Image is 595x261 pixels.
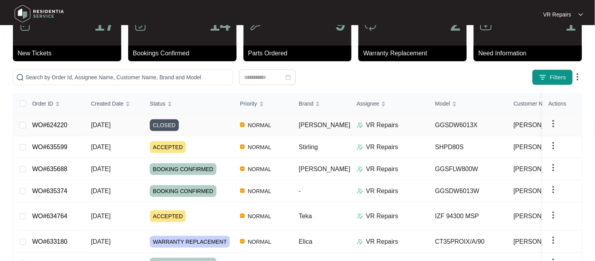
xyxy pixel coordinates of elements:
[12,2,67,26] img: residentia service logo
[240,122,245,127] img: Vercel Logo
[429,231,508,253] td: CT35PROIX/A/90
[479,49,582,58] p: Need Information
[85,93,144,114] th: Created Date
[245,186,275,196] span: NORMAL
[91,144,111,150] span: [DATE]
[91,122,111,128] span: [DATE]
[25,73,229,82] input: Search by Order Id, Assignee Name, Customer Name, Brand and Model
[234,93,293,114] th: Priority
[550,73,566,82] span: Filters
[542,93,582,114] th: Actions
[514,212,566,221] span: [PERSON_NAME]
[91,166,111,172] span: [DATE]
[144,93,234,114] th: Status
[514,237,566,246] span: [PERSON_NAME]
[357,213,363,219] img: Assigner Icon
[293,93,351,114] th: Brand
[91,188,111,194] span: [DATE]
[429,202,508,231] td: IZF 94300 MSP
[363,49,467,58] p: Warranty Replacement
[357,122,363,128] img: Assigner Icon
[429,93,508,114] th: Model
[539,73,547,81] img: filter icon
[366,212,398,221] p: VR Repairs
[366,120,398,130] p: VR Repairs
[32,99,53,108] span: Order ID
[514,142,571,152] span: [PERSON_NAME]...
[299,213,312,219] span: Teka
[299,122,351,128] span: [PERSON_NAME]
[245,120,275,130] span: NORMAL
[357,144,363,150] img: Assigner Icon
[133,49,237,58] p: Bookings Confirmed
[429,180,508,202] td: GGSDW6013W
[240,99,257,108] span: Priority
[240,239,245,244] img: Vercel Logo
[18,49,121,58] p: New Tickets
[26,93,85,114] th: Order ID
[299,144,318,150] span: Stirling
[366,237,398,246] p: VR Repairs
[549,141,558,150] img: dropdown arrow
[32,122,67,128] a: WO#624220
[32,166,67,172] a: WO#635688
[549,185,558,194] img: dropdown arrow
[240,166,245,171] img: Vercel Logo
[549,163,558,172] img: dropdown arrow
[366,142,398,152] p: VR Repairs
[514,186,566,196] span: [PERSON_NAME]
[366,186,398,196] p: VR Repairs
[549,235,558,245] img: dropdown arrow
[32,213,67,219] a: WO#634764
[32,144,67,150] a: WO#635599
[248,49,352,58] p: Parts Ordered
[32,188,67,194] a: WO#635374
[245,164,275,174] span: NORMAL
[435,99,450,108] span: Model
[150,210,186,222] span: ACCEPTED
[240,214,245,218] img: Vercel Logo
[357,188,363,194] img: Assigner Icon
[150,236,230,248] span: WARRANTY REPLACEMENT
[150,99,166,108] span: Status
[150,141,186,153] span: ACCEPTED
[299,99,313,108] span: Brand
[91,238,111,245] span: [DATE]
[366,164,398,174] p: VR Repairs
[429,136,508,158] td: SHPD80S
[209,15,230,34] p: 14
[357,166,363,172] img: Assigner Icon
[91,213,111,219] span: [DATE]
[299,238,313,245] span: Elica
[335,15,346,34] p: 9
[543,11,571,18] p: VR Repairs
[94,15,115,34] p: 17
[579,13,583,16] img: dropdown arrow
[532,69,573,85] button: filter iconFilters
[150,119,179,131] span: CLOSED
[514,164,566,174] span: [PERSON_NAME]
[150,163,217,175] span: BOOKING CONFIRMED
[240,144,245,149] img: Vercel Logo
[299,188,301,194] span: -
[514,120,566,130] span: [PERSON_NAME]
[357,239,363,245] img: Assigner Icon
[91,99,124,108] span: Created Date
[549,210,558,220] img: dropdown arrow
[150,185,217,197] span: BOOKING CONFIRMED
[357,99,380,108] span: Assignee
[450,15,461,34] p: 2
[429,114,508,136] td: GGSDW6013X
[245,237,275,246] span: NORMAL
[566,15,576,34] p: 1
[32,238,67,245] a: WO#633180
[429,158,508,180] td: GGSFLW800W
[245,142,275,152] span: NORMAL
[351,93,429,114] th: Assignee
[245,212,275,221] span: NORMAL
[16,73,24,81] img: search-icon
[573,72,582,82] img: dropdown arrow
[549,119,558,128] img: dropdown arrow
[508,93,586,114] th: Customer Name
[299,166,351,172] span: [PERSON_NAME]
